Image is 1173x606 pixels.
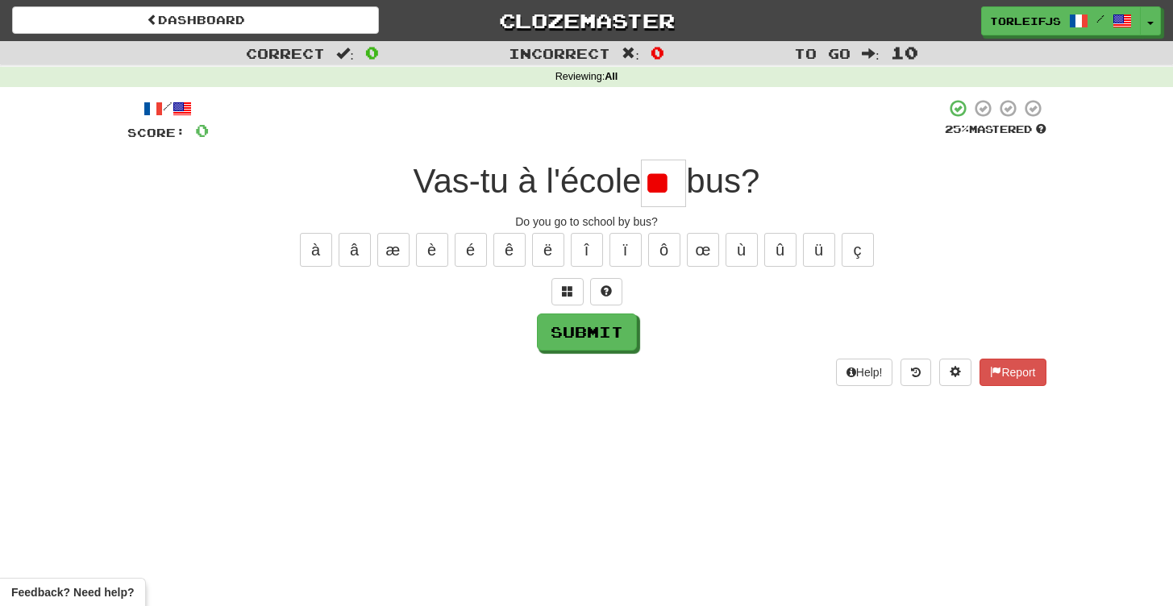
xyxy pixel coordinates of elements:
div: Mastered [945,122,1046,137]
button: ï [609,233,642,267]
button: ç [842,233,874,267]
button: ô [648,233,680,267]
button: Round history (alt+y) [901,359,931,386]
button: æ [377,233,410,267]
button: ù [726,233,758,267]
div: / [127,98,209,118]
button: ë [532,233,564,267]
span: 0 [195,120,209,140]
button: è [416,233,448,267]
button: ü [803,233,835,267]
strong: All [605,71,618,82]
span: Vas-tu à l'école [414,162,642,200]
span: bus? [686,162,759,200]
span: : [622,47,639,60]
button: Report [980,359,1046,386]
button: Switch sentence to multiple choice alt+p [551,278,584,305]
span: 0 [365,43,379,62]
span: Score: [127,126,185,139]
button: û [764,233,797,267]
span: : [862,47,880,60]
span: : [336,47,354,60]
button: à [300,233,332,267]
span: To go [794,45,851,61]
span: Incorrect [509,45,610,61]
span: Open feedback widget [11,584,134,600]
button: â [339,233,371,267]
button: œ [687,233,719,267]
div: Do you go to school by bus? [127,214,1046,230]
span: 10 [891,43,918,62]
button: Help! [836,359,893,386]
a: Dashboard [12,6,379,34]
button: Submit [537,313,637,351]
a: TorleifJS / [981,6,1141,35]
a: Clozemaster [403,6,770,35]
button: ê [493,233,526,267]
span: 25 % [945,122,969,135]
button: î [571,233,603,267]
span: Correct [246,45,325,61]
button: Single letter hint - you only get 1 per sentence and score half the points! alt+h [590,278,622,305]
span: / [1096,13,1104,24]
span: 0 [651,43,664,62]
span: TorleifJS [990,14,1061,28]
button: é [455,233,487,267]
